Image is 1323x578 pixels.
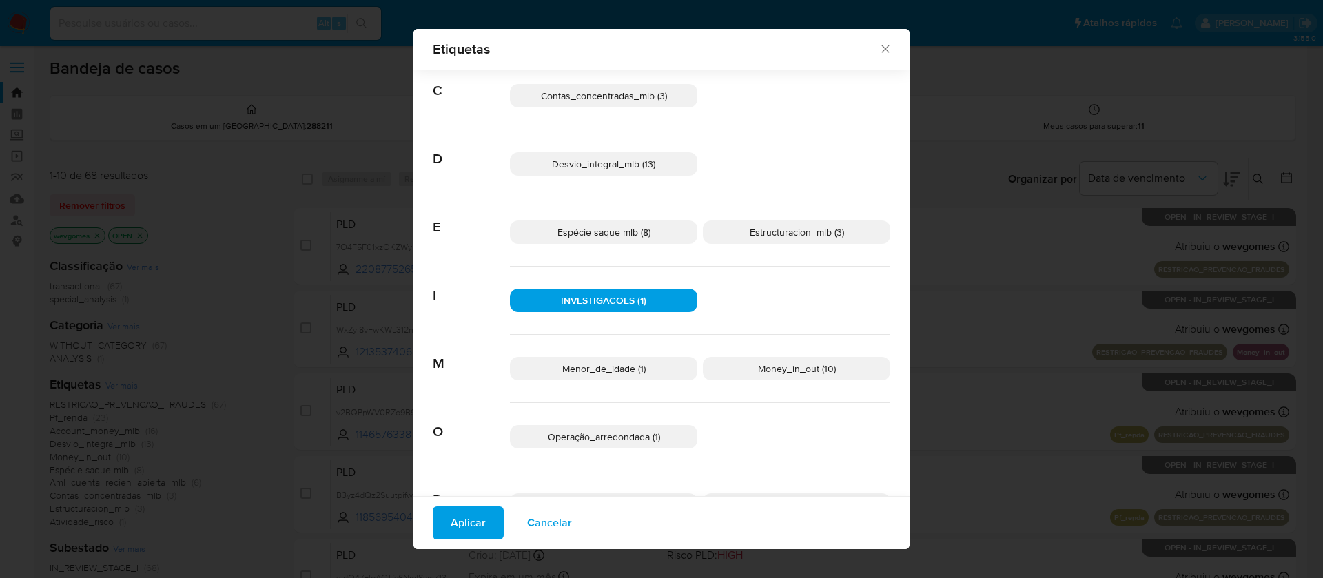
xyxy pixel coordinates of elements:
[510,357,697,380] div: Menor_de_idade (1)
[703,493,890,517] div: Pj_faturamento (1)
[561,293,646,307] span: INVESTIGACOES (1)
[451,508,486,538] span: Aplicar
[433,506,504,539] button: Aplicar
[703,357,890,380] div: Money_in_out (10)
[527,508,572,538] span: Cancelar
[433,403,510,440] span: O
[433,130,510,167] span: D
[433,335,510,372] span: M
[433,198,510,236] span: E
[510,289,697,312] div: INVESTIGACOES (1)
[879,42,891,54] button: Fechar
[510,425,697,448] div: Operação_arredondada (1)
[548,430,660,444] span: Operação_arredondada (1)
[541,89,667,103] span: Contas_concentradas_mlb (3)
[433,42,879,56] span: Etiquetas
[758,362,836,375] span: Money_in_out (10)
[703,220,890,244] div: Estructuracion_mlb (3)
[433,62,510,99] span: C
[510,220,697,244] div: Espécie saque mlb (8)
[552,157,655,171] span: Desvio_integral_mlb (13)
[510,493,697,517] div: Pf_renda (23)
[509,506,590,539] button: Cancelar
[510,152,697,176] div: Desvio_integral_mlb (13)
[433,267,510,304] span: I
[557,225,650,239] span: Espécie saque mlb (8)
[750,225,844,239] span: Estructuracion_mlb (3)
[433,471,510,508] span: P
[510,84,697,107] div: Contas_concentradas_mlb (3)
[562,362,646,375] span: Menor_de_idade (1)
